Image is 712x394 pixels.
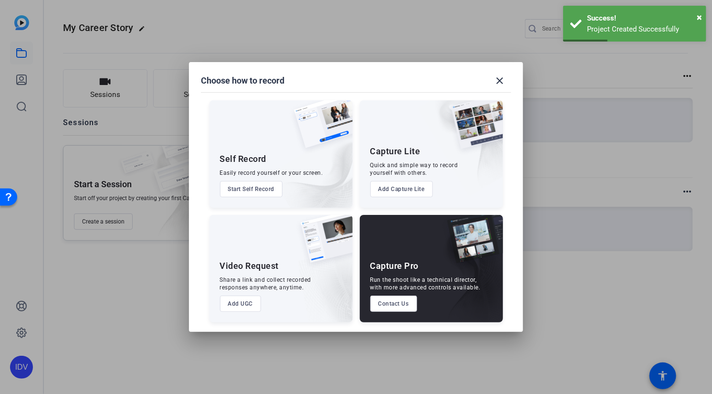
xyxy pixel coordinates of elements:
[220,169,323,177] div: Easily record yourself or your screen.
[287,100,353,158] img: self-record.png
[293,215,353,273] img: ugc-content.png
[370,296,417,312] button: Contact Us
[494,75,505,86] mat-icon: close
[418,100,503,196] img: embarkstudio-capture-lite.png
[587,24,699,35] div: Project Created Successfully
[444,100,503,159] img: capture-lite.png
[697,10,702,24] button: Close
[220,296,262,312] button: Add UGC
[220,181,283,197] button: Start Self Record
[370,260,419,272] div: Capture Pro
[370,181,433,197] button: Add Capture Lite
[587,13,699,24] div: Success!
[220,276,312,291] div: Share a link and collect recorded responses anywhere, anytime.
[697,11,702,23] span: ×
[297,245,353,322] img: embarkstudio-ugc-content.png
[370,276,481,291] div: Run the shoot like a technical director, with more advanced controls available.
[220,153,267,165] div: Self Record
[270,121,353,208] img: embarkstudio-self-record.png
[432,227,503,322] img: embarkstudio-capture-pro.png
[440,215,503,273] img: capture-pro.png
[220,260,279,272] div: Video Request
[370,146,420,157] div: Capture Lite
[201,75,284,86] h1: Choose how to record
[370,161,458,177] div: Quick and simple way to record yourself with others.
